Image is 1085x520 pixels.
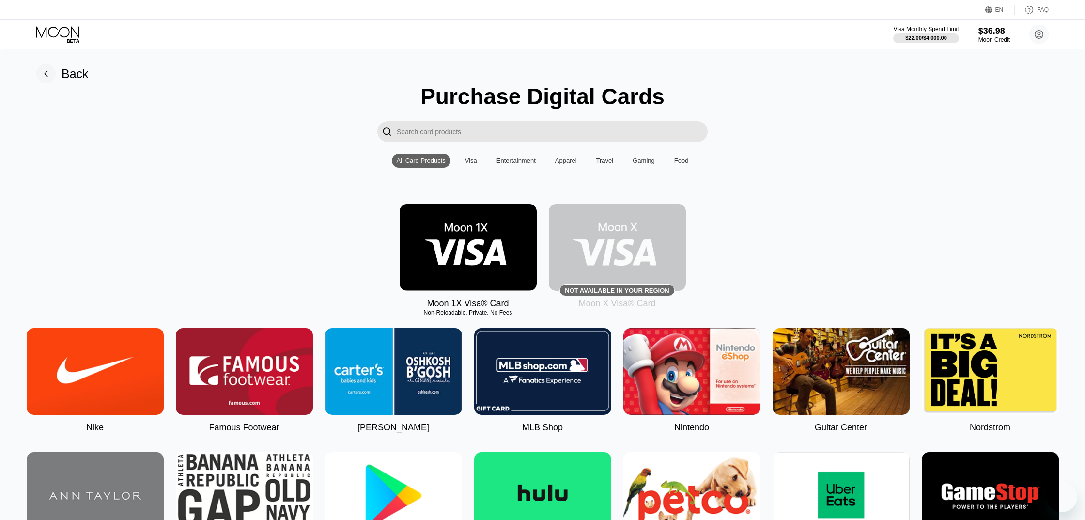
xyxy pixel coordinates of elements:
[357,423,429,433] div: [PERSON_NAME]
[62,67,89,81] div: Back
[893,26,959,32] div: Visa Monthly Spend Limit
[633,157,655,164] div: Gaming
[674,423,709,433] div: Nintendo
[669,154,694,168] div: Food
[978,36,1010,43] div: Moon Credit
[565,287,669,294] div: Not available in your region
[377,121,397,142] div: 
[36,64,89,83] div: Back
[522,423,563,433] div: MLB Shop
[978,26,1010,36] div: $36.98
[1037,6,1049,13] div: FAQ
[578,299,655,309] div: Moon X Visa® Card
[1015,5,1049,15] div: FAQ
[427,299,509,309] div: Moon 1X Visa® Card
[420,83,665,110] div: Purchase Digital Cards
[400,309,537,316] div: Non-Reloadable, Private, No Fees
[86,423,104,433] div: Nike
[496,157,536,164] div: Entertainment
[815,423,867,433] div: Guitar Center
[550,154,582,168] div: Apparel
[1046,481,1077,512] iframe: Button to launch messaging window
[970,423,1010,433] div: Nordstrom
[492,154,541,168] div: Entertainment
[905,35,947,41] div: $22.00 / $4,000.00
[397,121,708,142] input: Search card products
[460,154,482,168] div: Visa
[555,157,577,164] div: Apparel
[674,157,689,164] div: Food
[596,157,614,164] div: Travel
[382,126,392,137] div: 
[549,204,686,291] div: Not available in your region
[995,6,1004,13] div: EN
[209,423,279,433] div: Famous Footwear
[985,5,1015,15] div: EN
[893,26,959,43] div: Visa Monthly Spend Limit$22.00/$4,000.00
[628,154,660,168] div: Gaming
[978,26,1010,43] div: $36.98Moon Credit
[465,157,477,164] div: Visa
[392,154,450,168] div: All Card Products
[397,157,446,164] div: All Card Products
[591,154,619,168] div: Travel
